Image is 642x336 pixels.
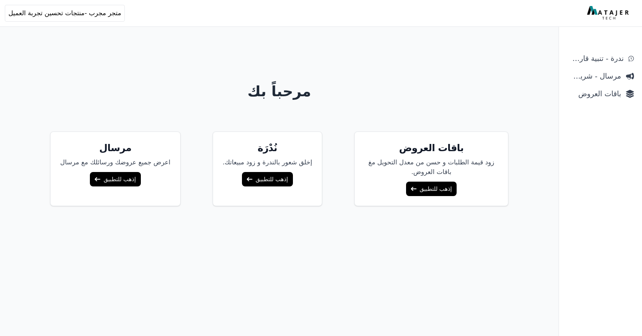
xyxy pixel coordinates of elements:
span: مرسال - شريط دعاية [567,71,621,82]
button: متجر مجرب -منتجات تحسين تجربة العميل [5,5,125,22]
a: إذهب للتطبيق [242,172,293,186]
iframe: chat widget [592,286,642,324]
span: ندرة - تنبية قارب علي النفاذ [567,53,624,64]
a: إذهب للتطبيق [406,182,457,196]
img: MatajerTech Logo [587,6,631,20]
p: اعرض جميع عروضك ورسائلك مع مرسال [60,158,171,167]
a: إذهب للتطبيق [90,172,140,186]
p: زود قيمة الطلبات و حسن من معدل التحويل مغ باقات العروض. [364,158,498,177]
span: باقات العروض [567,88,621,99]
span: متجر مجرب -منتجات تحسين تجربة العميل [8,8,121,18]
h5: نُدْرَة [223,142,312,154]
h5: مرسال [60,142,171,154]
p: إخلق شعور بالندرة و زود مبيعاتك. [223,158,312,167]
h5: باقات العروض [364,142,498,154]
